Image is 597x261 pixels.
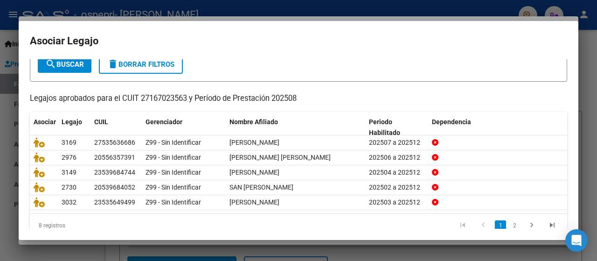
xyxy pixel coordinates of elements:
[493,218,507,233] li: page 1
[369,167,424,178] div: 202504 a 202512
[495,220,506,231] a: 1
[369,152,424,163] div: 202506 a 202512
[62,139,76,146] span: 3169
[62,154,76,161] span: 2976
[146,198,201,206] span: Z99 - Sin Identificar
[146,139,201,146] span: Z99 - Sin Identificar
[454,220,472,231] a: go to first page
[94,152,135,163] div: 20556357391
[369,118,400,136] span: Periodo Habilitado
[62,198,76,206] span: 3032
[474,220,492,231] a: go to previous page
[107,58,118,70] mat-icon: delete
[229,139,279,146] span: GEORGES JAZMIN ARACELI
[146,183,201,191] span: Z99 - Sin Identificar
[565,229,588,252] div: Open Intercom Messenger
[229,198,279,206] span: VALLEJOS BENJAMIN OSCAR
[523,220,541,231] a: go to next page
[369,197,424,208] div: 202503 a 202512
[94,197,135,208] div: 23535649499
[90,112,142,143] datatable-header-cell: CUIL
[94,167,135,178] div: 23539684744
[94,182,135,193] div: 20539684052
[432,118,471,126] span: Dependencia
[94,118,108,126] span: CUIL
[229,154,331,161] span: SOTO RODRIGUEZ ERICK MAXIMILIANO
[428,112,568,143] datatable-header-cell: Dependencia
[146,154,201,161] span: Z99 - Sin Identificar
[62,169,76,176] span: 3149
[58,112,90,143] datatable-header-cell: Legajo
[229,118,278,126] span: Nombre Afiliado
[142,112,226,143] datatable-header-cell: Gerenciador
[146,169,201,176] span: Z99 - Sin Identificar
[226,112,365,143] datatable-header-cell: Nombre Afiliado
[509,220,520,231] a: 2
[62,118,82,126] span: Legajo
[30,112,58,143] datatable-header-cell: Asociar
[369,182,424,193] div: 202502 a 202512
[30,93,567,105] p: Legajos aprobados para el CUIT 27167023563 y Período de Prestación 202508
[45,58,56,70] mat-icon: search
[229,169,279,176] span: VALENZUELA YESHIA DENISSE
[543,220,561,231] a: go to last page
[34,118,56,126] span: Asociar
[62,183,76,191] span: 2730
[107,60,174,69] span: Borrar Filtros
[45,60,84,69] span: Buscar
[369,137,424,148] div: 202507 a 202512
[146,118,182,126] span: Gerenciador
[507,218,521,233] li: page 2
[365,112,428,143] datatable-header-cell: Periodo Habilitado
[30,214,136,237] div: 8 registros
[94,137,135,148] div: 27535636686
[99,55,183,74] button: Borrar Filtros
[30,32,567,50] h2: Asociar Legajo
[229,183,293,191] span: SAN MARTIN SIMON ANTUAN
[38,56,91,73] button: Buscar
